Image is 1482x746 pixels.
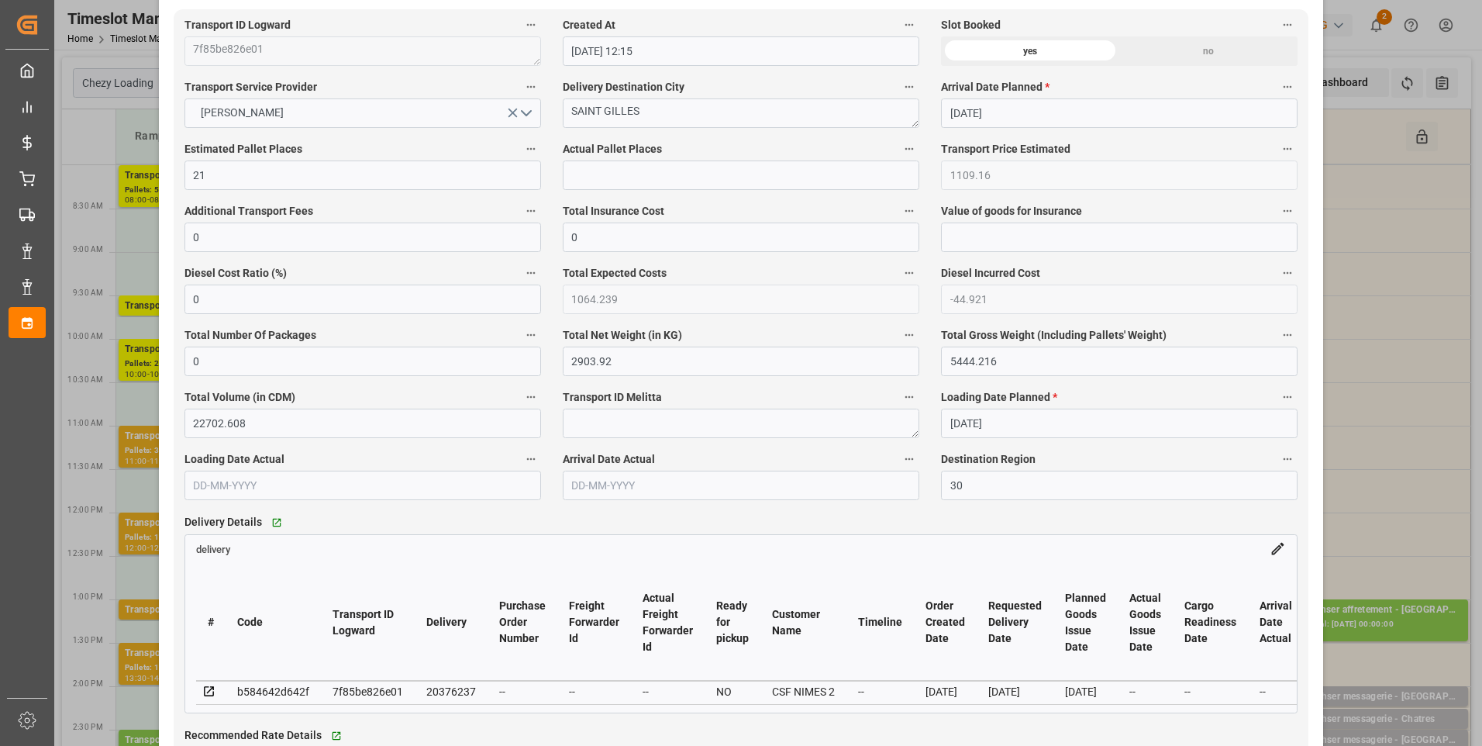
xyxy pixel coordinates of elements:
[941,409,1298,438] input: DD-MM-YYYY
[184,98,541,128] button: open menu
[1260,682,1292,701] div: --
[569,682,619,701] div: --
[941,265,1040,281] span: Diesel Incurred Cost
[196,565,226,681] th: #
[899,201,919,221] button: Total Insurance Cost
[716,682,749,701] div: NO
[899,325,919,345] button: Total Net Weight (in KG)
[1277,201,1298,221] button: Value of goods for Insurance
[521,325,541,345] button: Total Number Of Packages
[563,203,664,219] span: Total Insurance Cost
[521,263,541,283] button: Diesel Cost Ratio (%)
[521,387,541,407] button: Total Volume (in CDM)
[226,565,321,681] th: Code
[333,682,403,701] div: 7f85be826e01
[899,15,919,35] button: Created At
[846,565,914,681] th: Timeline
[563,17,615,33] span: Created At
[1119,36,1298,66] div: no
[563,389,662,406] span: Transport ID Melitta
[760,565,846,681] th: Customer Name
[1118,565,1173,681] th: Actual Goods Issue Date
[1248,565,1304,681] th: Arrival Date Actual
[563,79,684,95] span: Delivery Destination City
[941,17,1001,33] span: Slot Booked
[184,79,317,95] span: Transport Service Provider
[1184,682,1236,701] div: --
[899,139,919,159] button: Actual Pallet Places
[321,565,415,681] th: Transport ID Logward
[941,98,1298,128] input: DD-MM-YYYY
[184,727,322,744] span: Recommended Rate Details
[772,682,835,701] div: CSF NIMES 2
[858,682,902,701] div: --
[899,77,919,97] button: Delivery Destination City
[196,543,230,554] span: delivery
[184,451,284,468] span: Loading Date Actual
[1277,263,1298,283] button: Diesel Incurred Cost
[563,471,919,500] input: DD-MM-YYYY
[914,565,977,681] th: Order Created Date
[941,203,1082,219] span: Value of goods for Insurance
[193,105,291,121] span: [PERSON_NAME]
[488,565,557,681] th: Purchase Order Number
[925,682,965,701] div: [DATE]
[521,201,541,221] button: Additional Transport Fees
[499,682,546,701] div: --
[563,141,662,157] span: Actual Pallet Places
[184,514,262,530] span: Delivery Details
[1065,682,1106,701] div: [DATE]
[941,451,1036,468] span: Destination Region
[563,98,919,128] textarea: SAINT GILLES
[1277,325,1298,345] button: Total Gross Weight (Including Pallets' Weight)
[988,682,1042,701] div: [DATE]
[899,263,919,283] button: Total Expected Costs
[1277,15,1298,35] button: Slot Booked
[184,389,295,406] span: Total Volume (in CDM)
[941,141,1070,157] span: Transport Price Estimated
[941,327,1167,344] span: Total Gross Weight (Including Pallets' Weight)
[415,565,488,681] th: Delivery
[521,449,541,469] button: Loading Date Actual
[631,565,705,681] th: Actual Freight Forwarder Id
[184,471,541,500] input: DD-MM-YYYY
[184,265,287,281] span: Diesel Cost Ratio (%)
[184,203,313,219] span: Additional Transport Fees
[899,449,919,469] button: Arrival Date Actual
[196,542,230,554] a: delivery
[941,389,1057,406] span: Loading Date Planned
[184,17,291,33] span: Transport ID Logward
[941,79,1049,95] span: Arrival Date Planned
[1053,565,1118,681] th: Planned Goods Issue Date
[705,565,760,681] th: Ready for pickup
[563,327,682,344] span: Total Net Weight (in KG)
[521,15,541,35] button: Transport ID Logward
[563,36,919,66] input: DD-MM-YYYY HH:MM
[563,451,655,468] span: Arrival Date Actual
[941,36,1119,66] div: yes
[521,139,541,159] button: Estimated Pallet Places
[1277,139,1298,159] button: Transport Price Estimated
[237,682,309,701] div: b584642d642f
[1277,449,1298,469] button: Destination Region
[643,682,693,701] div: --
[899,387,919,407] button: Transport ID Melitta
[557,565,631,681] th: Freight Forwarder Id
[1277,387,1298,407] button: Loading Date Planned *
[184,141,302,157] span: Estimated Pallet Places
[1129,682,1161,701] div: --
[521,77,541,97] button: Transport Service Provider
[184,327,316,344] span: Total Number Of Packages
[1173,565,1248,681] th: Cargo Readiness Date
[977,565,1053,681] th: Requested Delivery Date
[184,36,541,66] textarea: 7f85be826e01
[426,682,476,701] div: 20376237
[563,265,667,281] span: Total Expected Costs
[1277,77,1298,97] button: Arrival Date Planned *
